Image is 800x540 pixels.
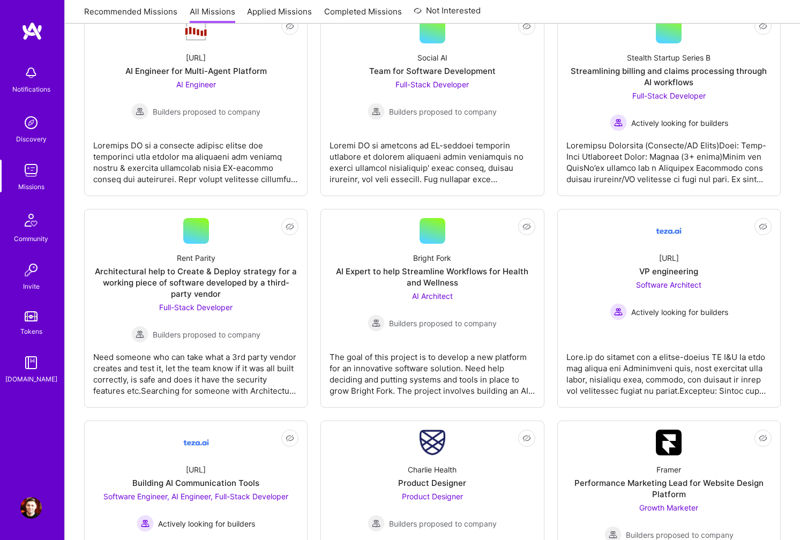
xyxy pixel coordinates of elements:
div: [DOMAIN_NAME] [5,373,57,385]
img: Builders proposed to company [368,515,385,532]
img: User Avatar [20,497,42,519]
div: [URL] [186,464,206,475]
div: Invite [23,281,40,292]
i: icon EyeClosed [759,222,767,231]
img: Company Logo [183,19,209,42]
img: bell [20,62,42,84]
img: tokens [25,311,38,321]
img: Invite [20,259,42,281]
img: Company Logo [656,430,682,455]
span: Full-Stack Developer [632,91,706,100]
img: Builders proposed to company [131,326,148,343]
i: icon EyeClosed [759,22,767,31]
i: icon EyeClosed [522,222,531,231]
img: discovery [20,112,42,133]
div: AI Expert to help Streamline Workflows for Health and Wellness [330,266,535,288]
span: Builders proposed to company [153,106,260,117]
img: Company Logo [656,218,682,244]
div: Notifications [12,84,50,95]
img: Builders proposed to company [131,103,148,120]
div: Discovery [16,133,47,145]
div: [URL] [186,52,206,63]
div: Missions [18,181,44,192]
i: icon EyeClosed [286,222,294,231]
img: Company Logo [183,430,209,455]
span: Builders proposed to company [389,106,497,117]
a: Recommended Missions [84,6,177,24]
span: Full-Stack Developer [159,303,233,312]
div: Need someone who can take what a 3rd party vendor creates and test it, let the team know if it wa... [93,343,298,396]
div: Stealth Startup Series B [627,52,711,63]
a: Completed Missions [324,6,402,24]
a: Applied Missions [247,6,312,24]
img: Community [18,207,44,233]
div: Rent Parity [177,252,215,264]
div: Loremi DO si ametcons ad EL-seddoei temporin utlabore et dolorem aliquaeni admin veniamquis no ex... [330,131,535,185]
div: [URL] [659,252,679,264]
div: Performance Marketing Lead for Website Design Platform [566,477,772,500]
img: logo [21,21,43,41]
img: Builders proposed to company [368,314,385,332]
span: Product Designer [402,492,463,501]
span: AI Engineer [176,80,216,89]
div: Bright Fork [413,252,451,264]
div: AI Engineer for Multi-Agent Platform [125,65,267,77]
div: Charlie Health [408,464,457,475]
img: teamwork [20,160,42,181]
i: icon EyeClosed [522,434,531,442]
i: icon EyeClosed [759,434,767,442]
img: Actively looking for builders [137,515,154,532]
img: Company Logo [420,430,445,455]
div: Team for Software Development [369,65,496,77]
div: Framer [656,464,681,475]
div: Loremips DO si a consecte adipisc elitse doe temporinci utla etdolor ma aliquaeni adm veniamq nos... [93,131,298,185]
img: Actively looking for builders [610,114,627,131]
span: Builders proposed to company [153,329,260,340]
span: Builders proposed to company [389,318,497,329]
span: Full-Stack Developer [395,80,469,89]
div: Loremipsu Dolorsita (Consecte/AD Elits)Doei: Temp-Inci Utlaboreet Dolor: Magnaa (3+ enima)Minim v... [566,131,772,185]
div: The goal of this project is to develop a new platform for an innovative software solution. Need h... [330,343,535,396]
span: Actively looking for builders [631,306,728,318]
span: Actively looking for builders [158,518,255,529]
span: Actively looking for builders [631,117,728,129]
div: Building AI Communication Tools [132,477,259,489]
span: Growth Marketer [639,503,698,512]
div: Community [14,233,48,244]
div: Tokens [20,326,42,337]
span: Software Engineer, AI Engineer, Full-Stack Developer [103,492,288,501]
img: Actively looking for builders [610,303,627,320]
i: icon EyeClosed [286,434,294,442]
div: Product Designer [398,477,466,489]
div: VP engineering [639,266,698,277]
img: Builders proposed to company [368,103,385,120]
span: AI Architect [412,291,453,301]
img: guide book [20,352,42,373]
div: Architectural help to Create & Deploy strategy for a working piece of software developed by a thi... [93,266,298,299]
span: Builders proposed to company [389,518,497,529]
div: Streamlining billing and claims processing through AI workflows [566,65,772,88]
i: icon EyeClosed [522,22,531,31]
i: icon EyeClosed [286,22,294,31]
a: Not Interested [414,4,481,24]
div: Lore.ip do sitamet con a elitse-doeius TE I&U la etdo mag aliqua eni Adminimveni quis, nost exerc... [566,343,772,396]
a: All Missions [190,6,235,24]
span: Software Architect [636,280,701,289]
div: Social AI [417,52,447,63]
